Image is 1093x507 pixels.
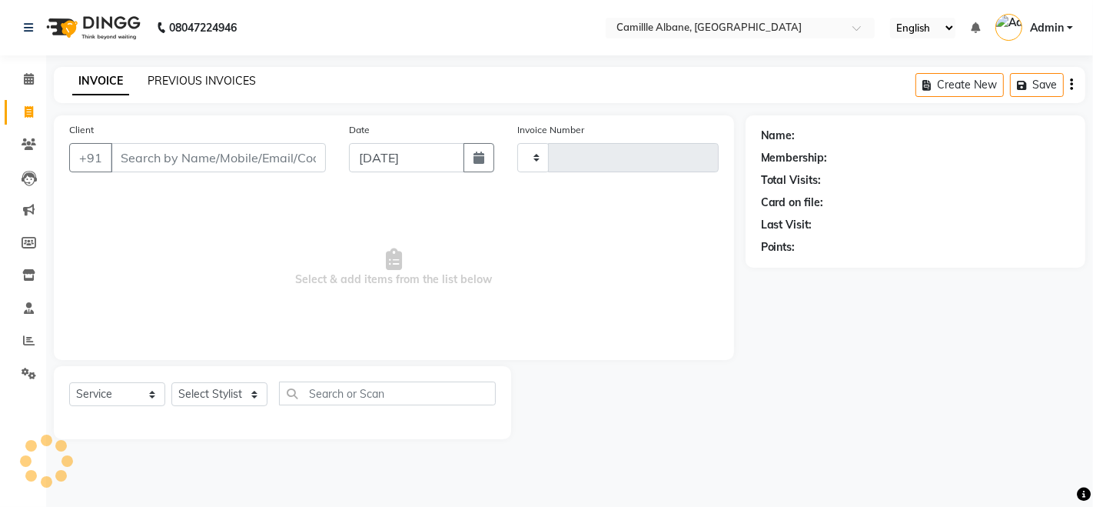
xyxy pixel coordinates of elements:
div: Name: [761,128,796,144]
button: Create New [915,73,1004,97]
a: INVOICE [72,68,129,95]
button: +91 [69,143,112,172]
div: Last Visit: [761,217,812,233]
a: PREVIOUS INVOICES [148,74,256,88]
label: Invoice Number [517,123,584,137]
input: Search or Scan [279,382,496,405]
b: 08047224946 [169,6,237,49]
label: Date [349,123,370,137]
img: Admin [995,14,1022,41]
label: Client [69,123,94,137]
span: Select & add items from the list below [69,191,719,345]
span: Admin [1030,20,1064,36]
div: Total Visits: [761,172,822,188]
div: Membership: [761,150,828,166]
div: Card on file: [761,195,824,211]
div: Points: [761,239,796,255]
input: Search by Name/Mobile/Email/Code [111,143,326,172]
button: Save [1010,73,1064,97]
img: logo [39,6,145,49]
